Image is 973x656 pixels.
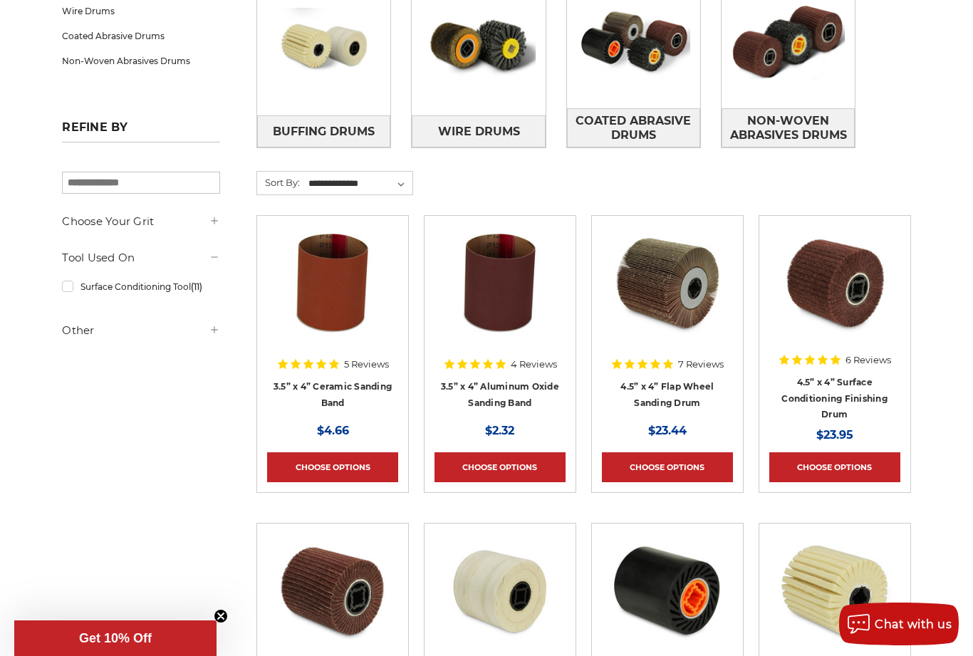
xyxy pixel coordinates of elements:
img: 4.5 Inch Surface Conditioning Finishing Drum [778,226,892,340]
span: $2.32 [485,424,514,437]
img: 4.5 inch x 4 inch flap wheel sanding drum [610,226,724,340]
span: $23.95 [816,428,853,442]
a: 4.5 Inch Surface Conditioning Finishing Drum [769,226,900,357]
img: 3.5x4 inch sanding band for expanding rubber drum [443,226,557,340]
a: Choose Options [769,452,900,482]
a: 4.5 inch x 4 inch flap wheel sanding drum [602,226,733,357]
button: Chat with us [839,603,959,645]
a: Coated Abrasive Drums [567,108,700,147]
select: Sort By: [306,173,412,194]
a: Choose Options [267,452,398,482]
label: Sort By: [257,172,300,193]
img: 4.5 Inch Muslin Spiral Sewn Buffing Drum [443,533,557,647]
h5: Other [62,322,219,339]
h5: Tool Used On [62,249,219,266]
a: Non-Woven Abrasives Drums [722,108,855,147]
img: 3.5x4 inch ceramic sanding band for expanding rubber drum [276,226,390,340]
img: 4 inch buffing and polishing drum [778,533,892,647]
span: Non-Woven Abrasives Drums [722,109,854,147]
a: 3.5x4 inch ceramic sanding band for expanding rubber drum [267,226,398,357]
span: (11) [191,281,202,292]
button: Close teaser [214,609,228,623]
span: $23.44 [648,424,687,437]
a: Buffing Drums [257,115,390,147]
span: Get 10% Off [79,631,152,645]
img: 4 inch interleaf flap wheel drum [276,533,390,647]
a: 4.5” x 4” Surface Conditioning Finishing Drum [781,377,888,420]
h5: Choose Your Grit [62,213,219,230]
a: Choose Options [435,452,566,482]
span: 7 Reviews [678,360,724,369]
span: $4.66 [317,424,349,437]
div: Get 10% OffClose teaser [14,620,217,656]
span: Buffing Drums [273,120,375,144]
span: Chat with us [875,618,952,631]
a: 4.5” x 4” Flap Wheel Sanding Drum [620,381,714,408]
span: 4 Reviews [511,360,557,369]
img: 3.5 inch rubber expanding drum for sanding belt [610,533,724,647]
a: Choose Options [602,452,733,482]
a: Surface Conditioning Tool [62,274,219,299]
a: Non-Woven Abrasives Drums [62,48,219,73]
a: Coated Abrasive Drums [62,24,219,48]
h5: Refine by [62,120,219,142]
a: 3.5x4 inch sanding band for expanding rubber drum [435,226,566,357]
a: 3.5” x 4” Ceramic Sanding Band [274,381,392,408]
span: Wire Drums [438,120,520,144]
a: Wire Drums [412,115,545,147]
a: 3.5” x 4” Aluminum Oxide Sanding Band [441,381,559,408]
span: 6 Reviews [845,355,891,365]
span: Coated Abrasive Drums [568,109,699,147]
span: 5 Reviews [344,360,389,369]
